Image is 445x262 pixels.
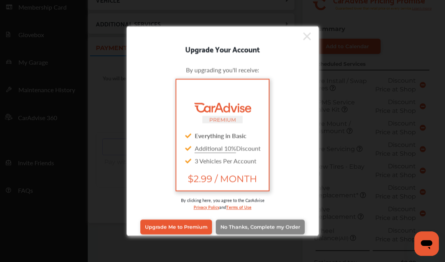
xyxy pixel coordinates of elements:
span: No Thanks, Complete my Order [220,224,300,230]
div: 3 Vehicles Per Account [182,154,262,167]
span: Discount [195,143,261,152]
a: Upgrade Me to Premium [140,220,212,234]
a: No Thanks, Complete my Order [216,220,305,234]
a: Privacy Policy [194,203,219,210]
a: Terms of Use [226,203,251,210]
span: $2.99 / MONTH [182,173,262,184]
span: Upgrade Me to Premium [145,224,207,230]
iframe: Button to launch messaging window [414,231,439,256]
div: By upgrading you'll receive: [138,65,307,74]
div: By clicking here, you agree to the CarAdvise and [138,197,307,218]
div: Upgrade Your Account [127,42,319,55]
strong: Everything in Basic [195,131,246,140]
u: Additional 10% [195,143,236,152]
small: PREMIUM [209,116,236,122]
